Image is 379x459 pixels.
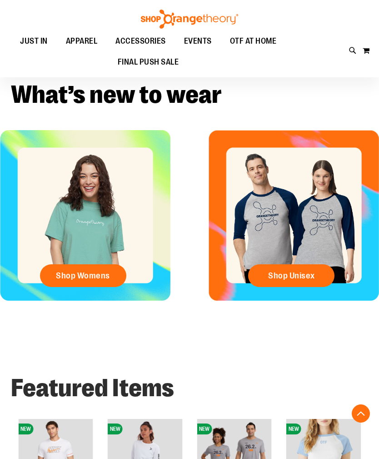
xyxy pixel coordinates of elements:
[66,31,98,51] span: APPAREL
[18,424,33,434] span: NEW
[118,52,179,72] span: FINAL PUSH SALE
[57,31,107,52] a: APPAREL
[175,31,221,52] a: EVENTS
[11,82,368,107] h2: What’s new to wear
[106,31,175,52] a: ACCESSORIES
[230,31,277,51] span: OTF AT HOME
[115,31,166,51] span: ACCESSORIES
[140,10,239,29] img: Shop Orangetheory
[40,264,126,287] a: Shop Womens
[221,31,286,52] a: OTF AT HOME
[56,271,110,281] span: Shop Womens
[11,374,174,402] strong: Featured Items
[20,31,48,51] span: JUST IN
[184,31,212,51] span: EVENTS
[88,238,379,459] div: FLYOUT Form
[11,31,57,52] a: JUST IN
[109,52,188,73] a: FINAL PUSH SALE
